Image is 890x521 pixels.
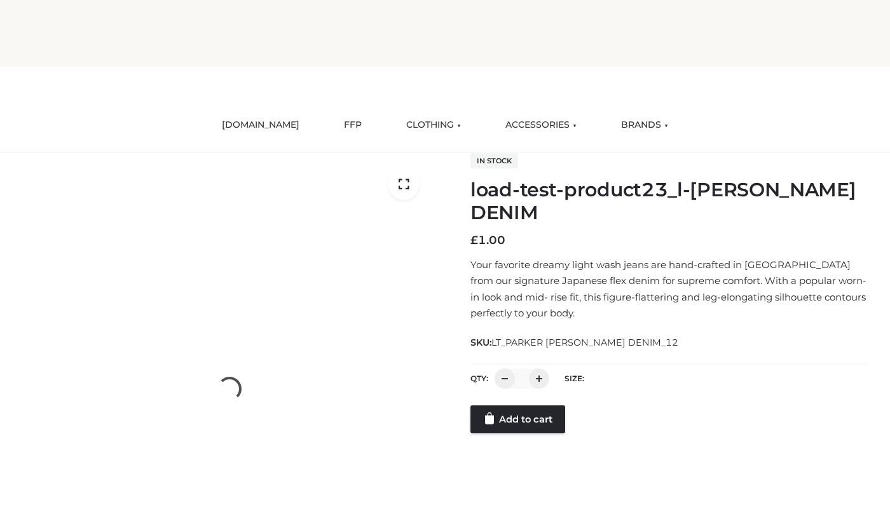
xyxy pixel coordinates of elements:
[565,374,584,383] label: Size:
[397,111,470,139] a: CLOTHING
[334,111,371,139] a: FFP
[470,405,565,433] a: Add to cart
[212,111,309,139] a: [DOMAIN_NAME]
[612,111,678,139] a: BRANDS
[470,257,866,321] p: Your favorite dreamy light wash jeans are hand-crafted in [GEOGRAPHIC_DATA] from our signature Ja...
[491,337,678,348] span: LT_PARKER [PERSON_NAME] DENIM_12
[470,179,866,224] h1: load-test-product23_l-[PERSON_NAME] DENIM
[470,233,505,247] bdi: 1.00
[470,374,488,383] label: QTY:
[496,111,586,139] a: ACCESSORIES
[470,233,478,247] span: £
[470,335,680,350] span: SKU:
[470,153,518,168] span: In stock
